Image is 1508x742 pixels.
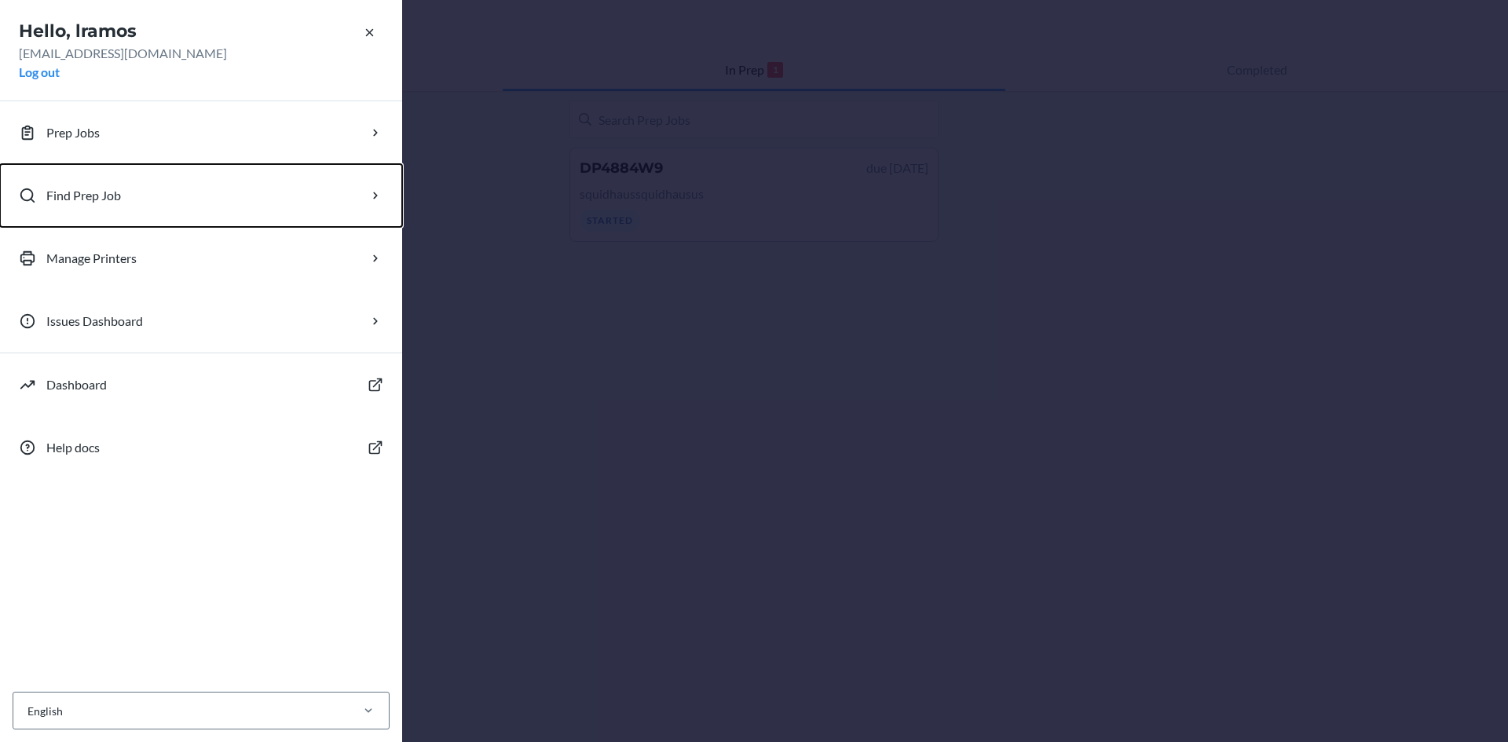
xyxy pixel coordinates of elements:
p: Issues Dashboard [46,312,143,331]
input: English [26,703,27,719]
p: Manage Printers [46,249,137,268]
p: Dashboard [46,375,107,394]
p: Help docs [46,438,100,457]
p: Find Prep Job [46,186,121,205]
div: English [27,703,63,719]
p: Prep Jobs [46,123,100,142]
h2: Hello, lramos [19,19,383,44]
button: Log out [19,63,60,82]
p: [EMAIL_ADDRESS][DOMAIN_NAME] [19,44,383,63]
